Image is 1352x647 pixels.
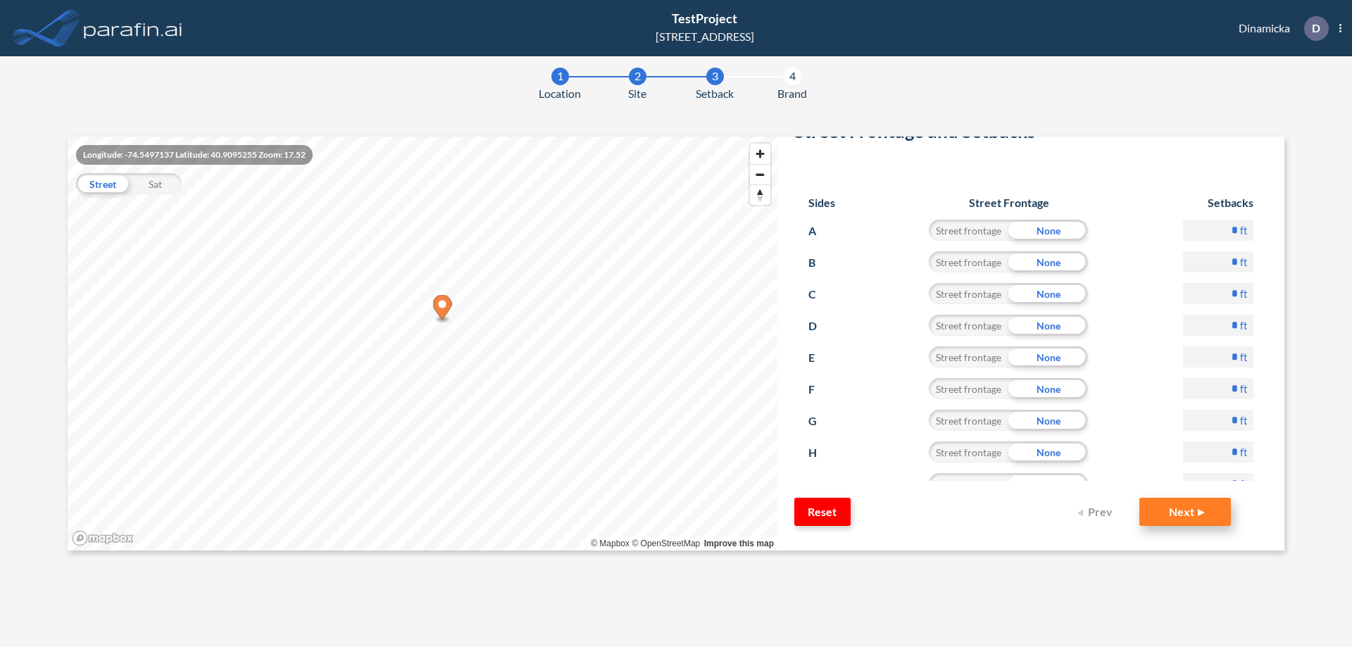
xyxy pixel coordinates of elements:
[76,173,129,194] div: Street
[76,145,313,165] div: Longitude: -74.5497137 Latitude: 40.9095255 Zoom: 17.52
[1240,318,1248,332] label: ft
[129,173,182,194] div: Sat
[777,85,807,102] span: Brand
[1240,413,1248,427] label: ft
[929,283,1008,304] div: Street frontage
[808,410,834,432] p: G
[704,539,774,548] a: Improve this map
[1139,498,1231,526] button: Next
[1008,346,1088,368] div: None
[628,85,646,102] span: Site
[929,315,1008,336] div: Street frontage
[81,14,185,42] img: logo
[68,137,777,551] canvas: Map
[72,530,134,546] a: Mapbox homepage
[808,378,834,401] p: F
[1218,16,1341,41] div: Dinamicka
[1008,283,1088,304] div: None
[808,315,834,337] p: D
[1240,350,1248,364] label: ft
[750,184,770,205] button: Reset bearing to north
[808,441,834,464] p: H
[929,410,1008,431] div: Street frontage
[629,68,646,85] div: 2
[750,165,770,184] span: Zoom out
[1008,315,1088,336] div: None
[1312,22,1320,34] p: D
[929,346,1008,368] div: Street frontage
[929,378,1008,399] div: Street frontage
[1240,445,1248,459] label: ft
[808,473,834,496] p: I
[696,85,734,102] span: Setback
[915,196,1102,209] h6: Street Frontage
[929,441,1008,463] div: Street frontage
[1240,223,1248,237] label: ft
[539,85,581,102] span: Location
[591,539,630,548] a: Mapbox
[1008,378,1088,399] div: None
[433,295,452,324] div: Map marker
[1240,477,1248,491] label: ft
[750,164,770,184] button: Zoom out
[1240,287,1248,301] label: ft
[706,68,724,85] div: 3
[1008,410,1088,431] div: None
[672,11,737,26] span: TestProject
[929,473,1008,494] div: Street frontage
[808,196,835,209] h6: Sides
[808,251,834,274] p: B
[1240,382,1248,396] label: ft
[632,539,700,548] a: OpenStreetMap
[1008,441,1088,463] div: None
[1008,251,1088,272] div: None
[1069,498,1125,526] button: Prev
[784,68,801,85] div: 4
[1183,196,1253,209] h6: Setbacks
[1008,220,1088,241] div: None
[929,251,1008,272] div: Street frontage
[808,220,834,242] p: A
[808,346,834,369] p: E
[929,220,1008,241] div: Street frontage
[750,144,770,164] button: Zoom in
[1240,255,1248,269] label: ft
[808,283,834,306] p: C
[1008,473,1088,494] div: None
[551,68,569,85] div: 1
[794,498,851,526] button: Reset
[656,28,754,45] div: [STREET_ADDRESS]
